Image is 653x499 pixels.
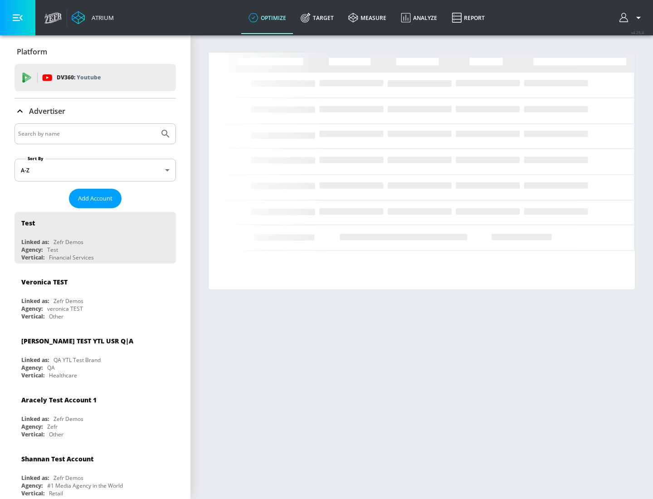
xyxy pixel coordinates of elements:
[47,246,58,254] div: Test
[241,1,293,34] a: optimize
[21,313,44,320] div: Vertical:
[15,330,176,382] div: [PERSON_NAME] TEST YTL USR Q|ALinked as:QA YTL Test BrandAgency:QAVertical:Healthcare
[15,389,176,440] div: Aracely Test Account 1Linked as:Zefr DemosAgency:ZefrVertical:Other
[21,431,44,438] div: Vertical:
[631,30,644,35] span: v 4.25.4
[394,1,444,34] a: Analyze
[21,305,43,313] div: Agency:
[21,415,49,423] div: Linked as:
[21,364,43,372] div: Agency:
[293,1,341,34] a: Target
[49,313,63,320] div: Other
[18,128,156,140] input: Search by name
[21,254,44,261] div: Vertical:
[21,297,49,305] div: Linked as:
[444,1,492,34] a: Report
[88,14,114,22] div: Atrium
[54,474,83,482] div: Zefr Demos
[17,47,47,57] p: Platform
[49,254,94,261] div: Financial Services
[47,364,55,372] div: QA
[54,356,101,364] div: QA YTL Test Brand
[69,189,122,208] button: Add Account
[21,356,49,364] div: Linked as:
[54,238,83,246] div: Zefr Demos
[49,489,63,497] div: Retail
[49,372,77,379] div: Healthcare
[15,271,176,323] div: Veronica TESTLinked as:Zefr DemosAgency:veronica TESTVertical:Other
[54,297,83,305] div: Zefr Demos
[29,106,65,116] p: Advertiser
[47,423,58,431] div: Zefr
[47,305,83,313] div: veronica TEST
[21,246,43,254] div: Agency:
[21,372,44,379] div: Vertical:
[15,159,176,181] div: A-Z
[77,73,101,82] p: Youtube
[21,278,68,286] div: Veronica TEST
[57,73,101,83] p: DV360:
[21,423,43,431] div: Agency:
[21,396,97,404] div: Aracely Test Account 1
[15,39,176,64] div: Platform
[72,11,114,24] a: Atrium
[21,489,44,497] div: Vertical:
[26,156,45,161] label: Sort By
[15,64,176,91] div: DV360: Youtube
[15,212,176,264] div: TestLinked as:Zefr DemosAgency:TestVertical:Financial Services
[21,455,93,463] div: Shannan Test Account
[54,415,83,423] div: Zefr Demos
[341,1,394,34] a: measure
[15,98,176,124] div: Advertiser
[21,238,49,246] div: Linked as:
[21,482,43,489] div: Agency:
[21,474,49,482] div: Linked as:
[49,431,63,438] div: Other
[21,337,133,345] div: [PERSON_NAME] TEST YTL USR Q|A
[47,482,123,489] div: #1 Media Agency in the World
[21,219,35,227] div: Test
[78,193,112,204] span: Add Account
